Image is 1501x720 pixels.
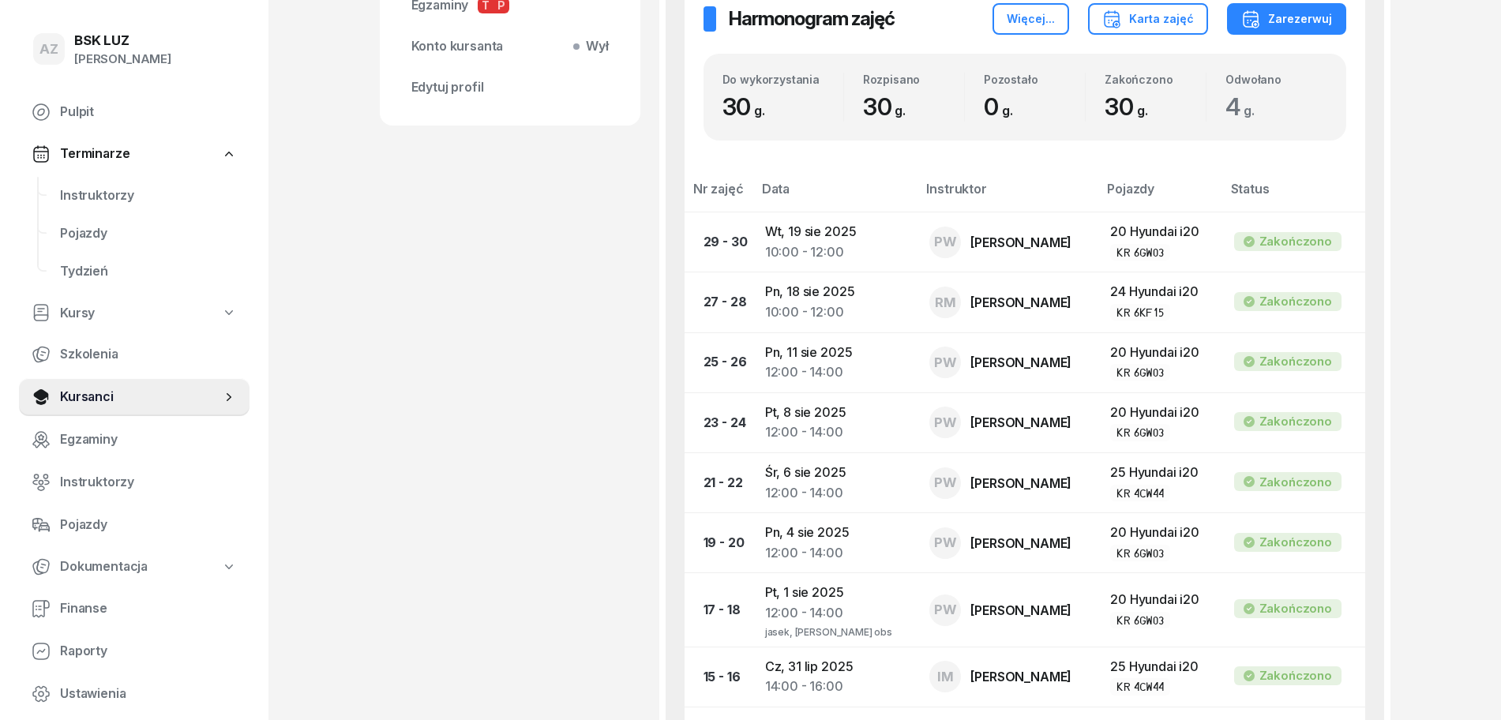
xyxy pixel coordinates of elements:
[970,670,1071,683] div: [PERSON_NAME]
[1110,403,1208,423] div: 20 Hyundai i20
[970,477,1071,489] div: [PERSON_NAME]
[1116,426,1164,439] div: KR 6GW03
[685,573,752,647] td: 17 - 18
[765,302,905,323] div: 10:00 - 12:00
[1110,463,1208,483] div: 25 Hyundai i20
[752,453,917,513] td: Śr, 6 sie 2025
[1116,306,1164,319] div: KR 6KF15
[19,336,250,373] a: Szkolenia
[47,253,250,291] a: Tydzień
[752,647,917,707] td: Cz, 31 lip 2025
[934,235,957,249] span: PW
[60,387,221,407] span: Kursanci
[765,422,905,443] div: 12:00 - 14:00
[1137,103,1148,118] small: g.
[1105,73,1206,86] div: Zakończono
[765,543,905,564] div: 12:00 - 14:00
[19,590,250,628] a: Finanse
[74,49,171,69] div: [PERSON_NAME]
[765,362,905,383] div: 12:00 - 14:00
[399,28,621,66] a: Konto kursantaWył
[1088,3,1208,35] button: Karta zajęć
[47,215,250,253] a: Pojazdy
[60,344,237,365] span: Szkolenia
[1110,523,1208,543] div: 20 Hyundai i20
[722,73,843,86] div: Do wykorzystania
[1241,9,1332,28] div: Zarezerwuj
[685,178,752,212] th: Nr zajęć
[1259,411,1332,432] div: Zakończono
[60,303,95,324] span: Kursy
[60,144,129,164] span: Terminarze
[729,6,895,32] h2: Harmonogram zajęć
[19,421,250,459] a: Egzaminy
[1110,657,1208,677] div: 25 Hyundai i20
[19,295,250,332] a: Kursy
[60,102,237,122] span: Pulpit
[970,236,1071,249] div: [PERSON_NAME]
[1116,246,1164,259] div: KR 6GW03
[752,332,917,392] td: Pn, 11 sie 2025
[685,647,752,707] td: 15 - 16
[685,513,752,573] td: 19 - 20
[765,624,905,637] div: jasek, [PERSON_NAME] obs
[580,36,609,57] span: Wył
[1259,231,1332,252] div: Zakończono
[60,186,237,206] span: Instruktorzy
[934,356,957,369] span: PW
[863,73,964,86] div: Rozpisano
[60,223,237,244] span: Pojazdy
[765,603,905,624] div: 12:00 - 14:00
[60,472,237,493] span: Instruktorzy
[399,69,621,107] a: Edytuj profil
[752,573,917,647] td: Pt, 1 sie 2025
[1259,351,1332,372] div: Zakończono
[984,92,1085,122] div: 0
[19,549,250,585] a: Dokumentacja
[19,675,250,713] a: Ustawienia
[752,178,917,212] th: Data
[60,557,148,577] span: Dokumentacja
[60,515,237,535] span: Pojazdy
[752,212,917,272] td: Wt, 19 sie 2025
[1105,92,1155,121] span: 30
[722,92,773,121] span: 30
[19,136,250,172] a: Terminarze
[754,103,765,118] small: g.
[1221,178,1365,212] th: Status
[1225,73,1327,86] div: Odwołano
[934,416,957,429] span: PW
[765,242,905,263] div: 10:00 - 12:00
[1244,103,1255,118] small: g.
[934,603,957,617] span: PW
[47,177,250,215] a: Instruktorzy
[970,356,1071,369] div: [PERSON_NAME]
[1102,9,1194,28] div: Karta zajęć
[39,43,58,56] span: AZ
[1110,590,1208,610] div: 20 Hyundai i20
[863,92,914,121] span: 30
[752,513,917,573] td: Pn, 4 sie 2025
[970,537,1071,549] div: [PERSON_NAME]
[1002,103,1013,118] small: g.
[937,670,954,684] span: IM
[19,506,250,544] a: Pojazdy
[765,483,905,504] div: 12:00 - 14:00
[74,34,171,47] div: BSK LUZ
[19,632,250,670] a: Raporty
[752,392,917,452] td: Pt, 8 sie 2025
[934,536,957,549] span: PW
[685,392,752,452] td: 23 - 24
[1110,222,1208,242] div: 20 Hyundai i20
[1259,666,1332,686] div: Zakończono
[1116,613,1164,627] div: KR 6GW03
[19,378,250,416] a: Kursanci
[970,604,1071,617] div: [PERSON_NAME]
[895,103,906,118] small: g.
[935,296,956,309] span: RM
[60,641,237,662] span: Raporty
[1110,282,1208,302] div: 24 Hyundai i20
[917,178,1098,212] th: Instruktor
[752,272,917,332] td: Pn, 18 sie 2025
[19,93,250,131] a: Pulpit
